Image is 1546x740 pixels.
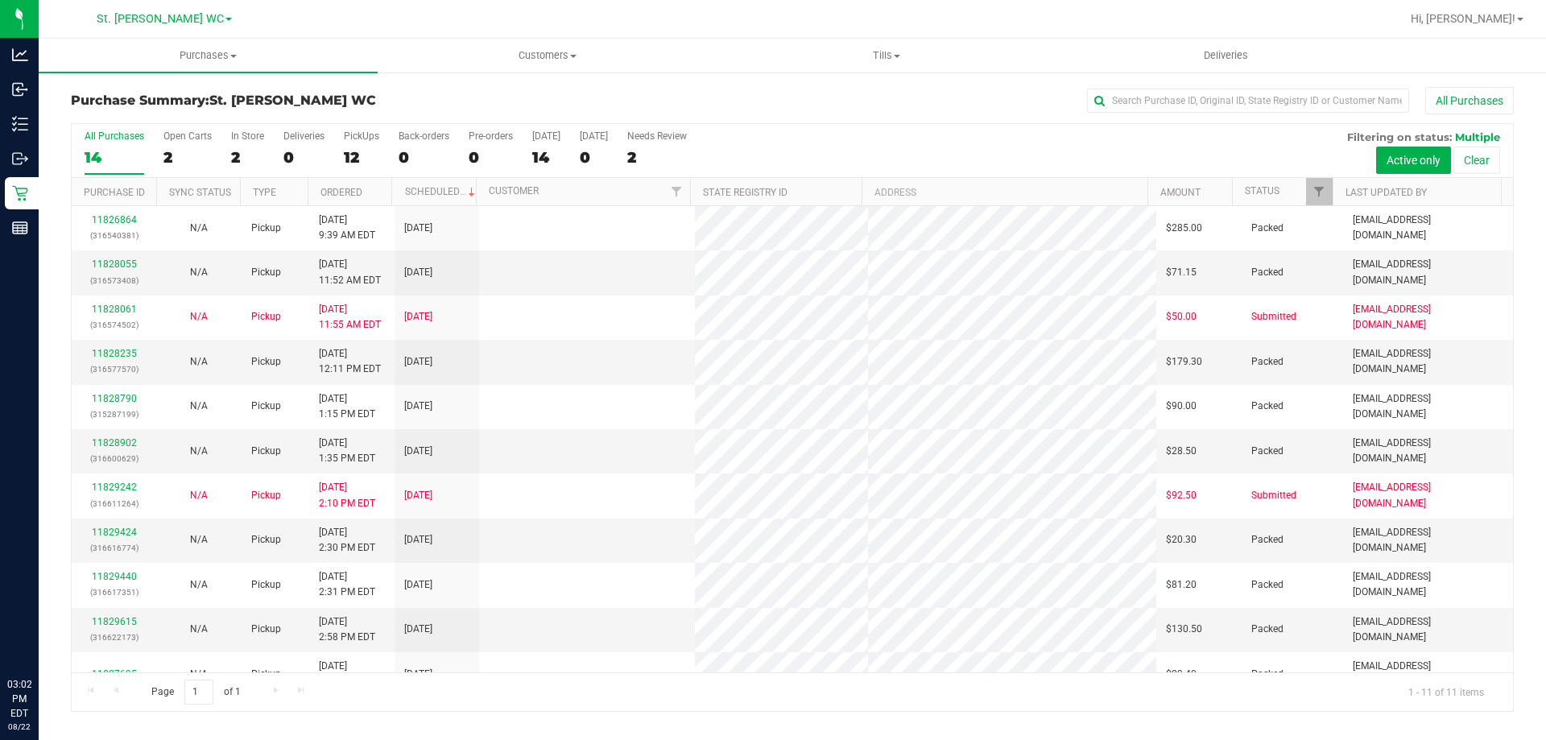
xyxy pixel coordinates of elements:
span: Packed [1251,622,1284,637]
div: Pre-orders [469,130,513,142]
span: [EMAIL_ADDRESS][DOMAIN_NAME] [1353,213,1503,243]
span: Not Applicable [190,445,208,457]
span: Packed [1251,577,1284,593]
span: Pickup [251,488,281,503]
span: [DATE] 11:55 AM EDT [319,302,381,333]
span: Pickup [251,532,281,548]
span: [DATE] [404,399,432,414]
span: Packed [1251,399,1284,414]
span: [DATE] 2:10 PM EDT [319,480,375,511]
span: Submitted [1251,488,1296,503]
div: PickUps [344,130,379,142]
span: Not Applicable [190,222,208,234]
span: Packed [1251,532,1284,548]
span: $92.50 [1166,488,1197,503]
div: 12 [344,148,379,167]
p: (316540381) [81,228,147,243]
div: 0 [399,148,449,167]
span: Not Applicable [190,534,208,545]
button: N/A [190,221,208,236]
th: Address [862,178,1147,206]
a: Filter [663,178,690,205]
button: Clear [1453,147,1500,174]
a: Purchase ID [84,187,145,198]
span: [EMAIL_ADDRESS][DOMAIN_NAME] [1353,302,1503,333]
a: Type [253,187,276,198]
span: Not Applicable [190,400,208,411]
span: [EMAIL_ADDRESS][DOMAIN_NAME] [1353,525,1503,556]
span: Tills [717,48,1055,63]
a: 11829440 [92,571,137,582]
span: Pickup [251,399,281,414]
a: 11827695 [92,668,137,680]
p: (316617351) [81,585,147,600]
input: Search Purchase ID, Original ID, State Registry ID or Customer Name... [1087,89,1409,113]
div: Open Carts [163,130,212,142]
a: Customer [489,185,539,196]
div: 0 [580,148,608,167]
inline-svg: Retail [12,185,28,201]
span: Pickup [251,622,281,637]
a: 11828790 [92,393,137,404]
span: [EMAIL_ADDRESS][DOMAIN_NAME] [1353,436,1503,466]
span: [EMAIL_ADDRESS][DOMAIN_NAME] [1353,569,1503,600]
h3: Purchase Summary: [71,93,552,108]
span: Pickup [251,354,281,370]
span: [DATE] 1:35 PM EDT [319,436,375,466]
a: Amount [1160,187,1201,198]
span: [DATE] 2:31 PM EDT [319,569,375,600]
span: [DATE] [404,488,432,503]
p: (316611264) [81,496,147,511]
span: Pickup [251,667,281,682]
a: 11828055 [92,258,137,270]
span: [EMAIL_ADDRESS][DOMAIN_NAME] [1353,614,1503,645]
span: [DATE] 1:15 PM EDT [319,391,375,422]
div: All Purchases [85,130,144,142]
iframe: Resource center [16,611,64,659]
span: [EMAIL_ADDRESS][DOMAIN_NAME] [1353,257,1503,287]
a: Sync Status [169,187,231,198]
button: N/A [190,577,208,593]
button: N/A [190,444,208,459]
span: $130.50 [1166,622,1202,637]
span: [DATE] [404,444,432,459]
span: [DATE] [404,221,432,236]
p: (316577570) [81,362,147,377]
span: [DATE] 9:39 AM EDT [319,213,375,243]
span: Hi, [PERSON_NAME]! [1411,12,1515,25]
span: [DATE] [404,667,432,682]
div: [DATE] [580,130,608,142]
span: [DATE] [404,265,432,280]
span: [DATE] [404,532,432,548]
a: Last Updated By [1346,187,1427,198]
span: Submitted [1251,309,1296,325]
span: Not Applicable [190,490,208,501]
span: 1 - 11 of 11 items [1395,680,1497,704]
p: 08/22 [7,721,31,733]
span: Filtering on status: [1347,130,1452,143]
button: All Purchases [1425,87,1514,114]
button: Active only [1376,147,1451,174]
p: (316622173) [81,630,147,645]
span: [DATE] [404,622,432,637]
a: Status [1245,185,1279,196]
span: [EMAIL_ADDRESS][DOMAIN_NAME] [1353,391,1503,422]
span: [DATE] [404,309,432,325]
div: 2 [627,148,687,167]
p: 03:02 PM EDT [7,677,31,721]
span: [DATE] 11:11 AM EDT [319,659,381,689]
a: 11829424 [92,527,137,538]
span: Packed [1251,221,1284,236]
span: [EMAIL_ADDRESS][DOMAIN_NAME] [1353,480,1503,511]
div: 14 [532,148,560,167]
inline-svg: Analytics [12,47,28,63]
p: (315287199) [81,407,147,422]
div: In Store [231,130,264,142]
span: Customers [378,48,716,63]
span: Not Applicable [190,623,208,635]
span: $285.00 [1166,221,1202,236]
a: State Registry ID [703,187,787,198]
button: N/A [190,309,208,325]
span: [DATE] 11:52 AM EDT [319,257,381,287]
button: N/A [190,399,208,414]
